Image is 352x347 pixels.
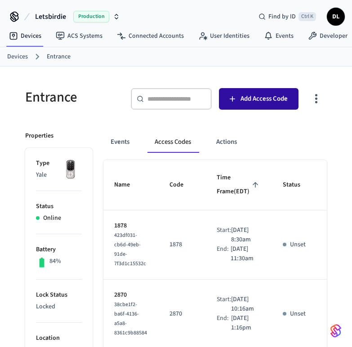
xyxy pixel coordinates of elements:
button: Actions [209,131,244,153]
a: User Identities [191,28,257,44]
div: Find by IDCtrl K [251,9,323,25]
button: DL [327,8,345,26]
p: Battery [36,245,82,254]
p: 1878 [114,221,148,231]
p: 84% [49,257,61,266]
a: ACS Systems [49,28,110,44]
a: Entrance [47,52,71,62]
p: [DATE] 8:30am [231,226,261,245]
button: Events [103,131,137,153]
a: Devices [2,28,49,44]
span: Ctrl K [299,12,316,21]
div: Start: [217,226,231,245]
span: Time Frame(EDT) [217,171,261,199]
p: Lock Status [36,290,82,300]
span: DL [328,9,344,25]
p: Unset [290,309,306,319]
p: Properties [25,131,53,141]
p: [DATE] 1:16pm [231,314,261,333]
p: [DATE] 10:16am [231,295,261,314]
span: Code [169,178,195,192]
span: Name [114,178,142,192]
button: Access Codes [147,131,198,153]
div: End: [217,314,231,333]
div: ant example [103,131,327,153]
span: Letsbirdie [35,11,66,22]
span: Production [73,11,109,22]
p: 2870 [169,309,195,319]
a: Connected Accounts [110,28,191,44]
p: Location [36,334,82,343]
a: Devices [7,52,28,62]
p: 1878 [169,240,195,249]
p: Type [36,159,82,168]
p: Unset [290,240,306,249]
img: Yale Assure Touchscreen Wifi Smart Lock, Satin Nickel, Front [59,159,82,181]
span: 38cbe1f2-ba6f-4136-a5a8-8361c9b88584 [114,301,147,337]
span: 423df031-cb6d-49eb-91de-7f3d1c15532c [114,231,146,267]
span: Add Access Code [241,93,288,105]
span: Find by ID [268,12,296,21]
img: SeamLogoGradient.69752ec5.svg [330,324,341,338]
p: Online [43,214,61,223]
p: Yale [36,170,82,180]
p: [DATE] 11:30am [231,245,261,263]
p: 2870 [114,290,148,300]
h5: Entrance [25,88,120,107]
p: Status [36,202,82,211]
div: Start: [217,295,231,314]
a: Events [257,28,301,44]
button: Add Access Code [219,88,299,110]
div: End: [217,245,231,263]
p: Locked [36,302,82,311]
span: Status [283,178,312,192]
